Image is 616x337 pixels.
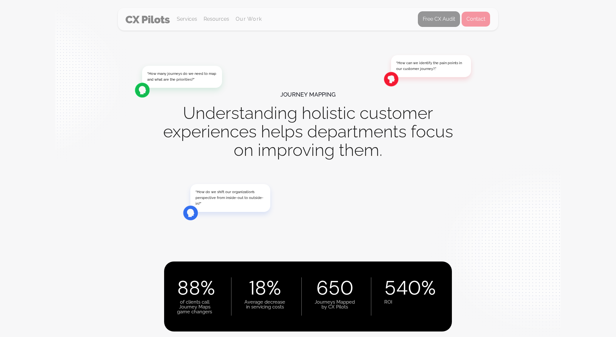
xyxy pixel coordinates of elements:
[236,16,262,22] a: Our Work
[396,60,466,72] div: “How can we identify the pain points in our customer journey?.”
[244,296,285,309] div: Average decrease in servicing costs
[204,8,229,30] div: Resources
[384,296,392,305] div: ROI
[161,104,455,159] h1: Understanding holistic customer experiences helps departments focus on improving them.
[315,296,355,309] div: Journeys Mapped by CX Pilots
[177,15,197,24] div: Services
[384,281,436,296] div: 540%
[177,296,212,314] div: of clients call Journey Maps game changers
[249,281,281,296] div: 18%
[280,85,336,104] div: Journey Mapping
[461,11,490,27] a: Contact
[316,281,353,296] div: 650
[204,15,229,24] div: Resources
[177,281,215,296] div: 88%
[177,8,197,30] div: Services
[196,189,265,207] div: “How do we shift our organization’s perspective from inside-out to outside-in?”
[147,71,217,83] div: “How many journeys do we need to map and what are the priorities?”
[418,11,460,27] a: Free CX Audit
